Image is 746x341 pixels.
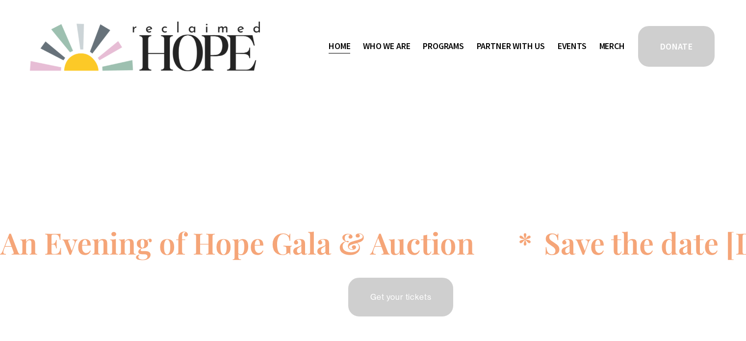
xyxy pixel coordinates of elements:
[637,25,716,68] a: DONATE
[558,38,587,54] a: Events
[599,38,625,54] a: Merch
[30,22,260,71] img: Reclaimed Hope Initiative
[363,38,410,54] a: folder dropdown
[347,276,455,318] a: Get your tickets
[363,39,410,53] span: Who We Are
[423,39,464,53] span: Programs
[477,39,545,53] span: Partner With Us
[423,38,464,54] a: folder dropdown
[329,38,350,54] a: Home
[477,38,545,54] a: folder dropdown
